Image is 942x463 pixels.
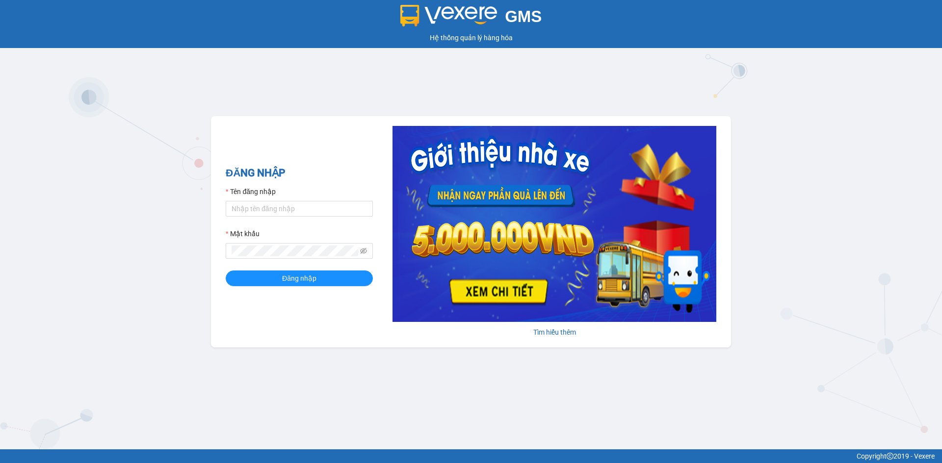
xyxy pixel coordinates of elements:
input: Tên đăng nhập [226,201,373,217]
span: GMS [505,7,542,25]
h2: ĐĂNG NHẬP [226,165,373,181]
img: banner-0 [392,126,716,322]
input: Mật khẩu [232,245,358,256]
label: Tên đăng nhập [226,186,276,197]
div: Copyright 2019 - Vexere [7,451,935,462]
label: Mật khẩu [226,228,260,239]
span: eye-invisible [360,247,367,254]
div: Tìm hiểu thêm [392,327,716,338]
span: copyright [887,453,893,460]
div: Hệ thống quản lý hàng hóa [2,32,940,43]
button: Đăng nhập [226,270,373,286]
img: logo 2 [400,5,497,26]
span: Đăng nhập [282,273,316,284]
a: GMS [400,15,542,23]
